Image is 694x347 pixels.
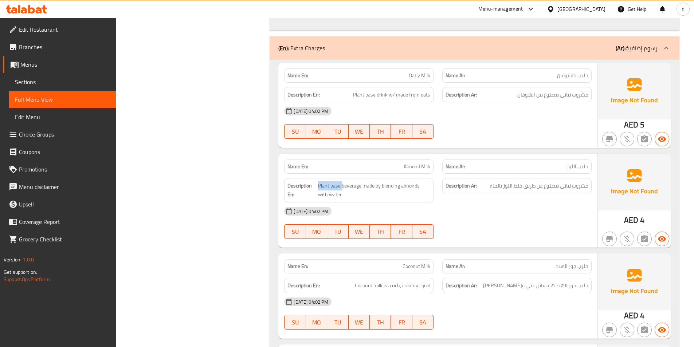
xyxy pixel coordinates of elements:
span: t [682,5,684,13]
strong: Description Ar: [446,281,477,290]
span: SU [287,226,303,237]
span: FR [394,226,409,237]
span: Oatly Milk [409,72,430,79]
a: Upsell [3,196,116,213]
span: AED [624,118,638,132]
span: 1.0.0 [23,255,34,264]
a: Sections [9,73,116,91]
button: Not has choices [637,132,652,146]
a: Choice Groups [3,126,116,143]
span: TH [373,226,388,237]
p: رسوم إضافية [616,44,658,52]
span: [DATE] 04:02 PM [291,299,331,305]
span: Almond Milk [404,163,430,170]
span: حليب جوز الهند [556,263,588,270]
span: SU [287,126,303,137]
button: WE [349,124,370,139]
button: TU [327,124,348,139]
span: Coupons [19,147,110,156]
span: مشروب نباتي مصنوع عن طريق خلط اللوز بالماء [490,181,588,190]
span: AED [624,213,638,227]
button: SA [412,124,434,139]
button: WE [349,224,370,239]
button: FR [391,124,412,139]
a: Coverage Report [3,213,116,230]
span: حليب جوز الهند هو سائل غني وكريمي [483,281,588,290]
img: Ae5nvW7+0k+MAAAAAElFTkSuQmCC [598,253,671,310]
span: SA [415,126,431,137]
span: SU [287,317,303,328]
b: (En): [278,43,289,54]
p: Extra Charges [278,44,325,52]
button: Purchased item [620,323,634,337]
span: Promotions [19,165,110,174]
span: TU [330,317,345,328]
span: MO [309,126,324,137]
button: Available [655,132,669,146]
span: TH [373,317,388,328]
strong: Description En: [287,181,316,199]
strong: Name Ar: [446,263,465,270]
span: Get support on: [4,267,37,277]
button: Purchased item [620,232,634,246]
button: SU [284,315,306,330]
button: TH [370,124,391,139]
button: WE [349,315,370,330]
a: Coupons [3,143,116,161]
span: Menu disclaimer [19,182,110,191]
b: (Ar): [616,43,626,54]
button: MO [306,124,327,139]
a: Menus [3,56,116,73]
a: Grocery Checklist [3,230,116,248]
a: Support.OpsPlatform [4,275,50,284]
span: مشروب نباتي مصنوع من الشوفان [517,90,588,99]
button: Not branch specific item [602,323,617,337]
span: MO [309,317,324,328]
button: Available [655,323,669,337]
span: Menus [20,60,110,69]
button: SA [412,315,434,330]
button: MO [306,224,327,239]
strong: Name Ar: [446,163,465,170]
span: Branches [19,43,110,51]
span: Upsell [19,200,110,209]
strong: Description Ar: [446,181,477,190]
span: Coconut milk is a rich, creamy liquid [355,281,430,290]
a: Edit Menu [9,108,116,126]
a: Promotions [3,161,116,178]
div: Menu-management [478,5,523,13]
button: TU [327,224,348,239]
button: Not has choices [637,232,652,246]
span: Coconut Milk [403,263,430,270]
button: TH [370,224,391,239]
span: MO [309,226,324,237]
span: 5 [640,118,644,132]
button: TU [327,315,348,330]
button: Purchased item [620,132,634,146]
span: SA [415,226,431,237]
span: Coverage Report [19,217,110,226]
strong: Name En: [287,72,308,79]
span: SA [415,317,431,328]
span: [DATE] 04:02 PM [291,108,331,115]
strong: Name En: [287,163,308,170]
button: Available [655,232,669,246]
button: Not has choices [637,323,652,337]
button: SU [284,124,306,139]
button: TH [370,315,391,330]
span: 4 [640,213,644,227]
button: Not branch specific item [602,132,617,146]
strong: Description En: [287,90,320,99]
button: Not branch specific item [602,232,617,246]
div: [GEOGRAPHIC_DATA] [557,5,605,13]
span: Grocery Checklist [19,235,110,244]
button: MO [306,315,327,330]
a: Menu disclaimer [3,178,116,196]
span: WE [352,317,367,328]
span: حليب بالشوفان [557,72,588,79]
strong: Name En: [287,263,308,270]
img: Ae5nvW7+0k+MAAAAAElFTkSuQmCC [598,154,671,210]
span: WE [352,126,367,137]
button: FR [391,315,412,330]
span: AED [624,308,638,323]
